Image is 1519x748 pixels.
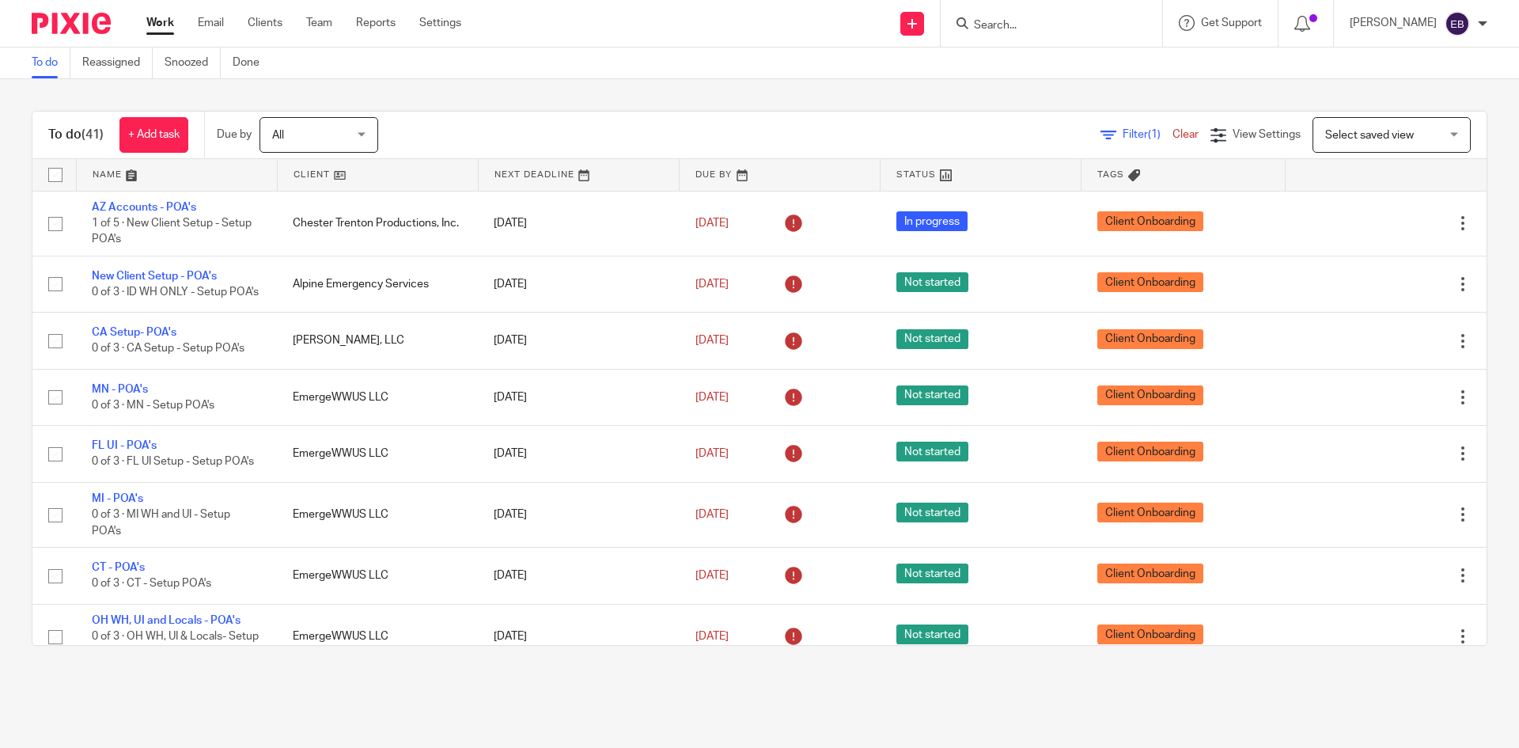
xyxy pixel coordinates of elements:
td: EmergeWWUS LLC [277,548,478,604]
img: svg%3E [1445,11,1470,36]
td: EmergeWWUS LLC [277,369,478,425]
span: Not started [896,385,968,405]
td: [DATE] [478,482,679,547]
span: Not started [896,503,968,522]
td: [DATE] [478,548,679,604]
span: Select saved view [1325,130,1414,141]
input: Search [972,19,1115,33]
p: [PERSON_NAME] [1350,15,1437,31]
td: [DATE] [478,426,679,482]
a: To do [32,47,70,78]
span: [DATE] [695,509,729,520]
span: Client Onboarding [1097,625,1203,644]
a: + Add task [119,117,188,153]
span: Filter [1123,129,1172,140]
span: [DATE] [695,335,729,346]
td: Alpine Emergency Services [277,256,478,312]
span: [DATE] [695,392,729,403]
span: In progress [896,211,968,231]
span: (41) [81,128,104,141]
span: Client Onboarding [1097,272,1203,292]
span: All [272,130,284,141]
img: Pixie [32,13,111,34]
td: Chester Trenton Productions, Inc. [277,191,478,256]
td: [PERSON_NAME], LLC [277,313,478,369]
span: 0 of 3 · CT - Setup POA's [92,578,211,589]
a: Team [306,15,332,31]
span: Client Onboarding [1097,329,1203,349]
span: (1) [1148,129,1161,140]
span: 0 of 3 · FL UI Setup - Setup POA's [92,457,254,468]
td: [DATE] [478,369,679,425]
a: Work [146,15,174,31]
span: 0 of 3 · ID WH ONLY - Setup POA's [92,287,259,298]
span: Client Onboarding [1097,211,1203,231]
a: AZ Accounts - POA's [92,202,196,213]
a: MI - POA's [92,493,143,504]
span: 0 of 3 · MN - Setup POA's [92,400,214,411]
span: Client Onboarding [1097,442,1203,461]
span: Not started [896,564,968,583]
p: Due by [217,127,252,142]
span: 0 of 3 · OH WH, UI & Locals- Setup POA's [92,631,259,659]
span: 0 of 3 · CA Setup - Setup POA's [92,344,244,355]
a: Reports [356,15,396,31]
td: [DATE] [478,604,679,669]
td: EmergeWWUS LLC [277,426,478,482]
td: EmergeWWUS LLC [277,482,478,547]
td: [DATE] [478,313,679,369]
span: Get Support [1201,17,1262,28]
span: Client Onboarding [1097,385,1203,405]
a: OH WH, UI and Locals - POA's [92,615,241,626]
span: 1 of 5 · New Client Setup - Setup POA's [92,218,252,245]
span: Not started [896,272,968,292]
td: [DATE] [478,191,679,256]
span: [DATE] [695,279,729,290]
a: Settings [419,15,461,31]
a: MN - POA's [92,384,148,395]
span: Tags [1097,170,1124,179]
a: Clear [1172,129,1199,140]
a: CA Setup- POA's [92,327,176,338]
span: Client Onboarding [1097,564,1203,583]
span: View Settings [1233,129,1301,140]
a: Reassigned [82,47,153,78]
a: New Client Setup - POA's [92,271,217,282]
span: Not started [896,329,968,349]
span: Not started [896,442,968,461]
a: Done [233,47,271,78]
a: Clients [248,15,282,31]
td: [DATE] [478,256,679,312]
a: FL UI - POA's [92,440,157,451]
a: Email [198,15,224,31]
span: 0 of 3 · MI WH and UI - Setup POA's [92,509,230,537]
span: Client Onboarding [1097,503,1203,522]
a: Snoozed [165,47,221,78]
span: [DATE] [695,631,729,642]
td: EmergeWWUS LLC [277,604,478,669]
span: [DATE] [695,448,729,459]
h1: To do [48,127,104,143]
span: [DATE] [695,570,729,581]
span: [DATE] [695,218,729,229]
span: Not started [896,625,968,644]
a: CT - POA's [92,562,145,573]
